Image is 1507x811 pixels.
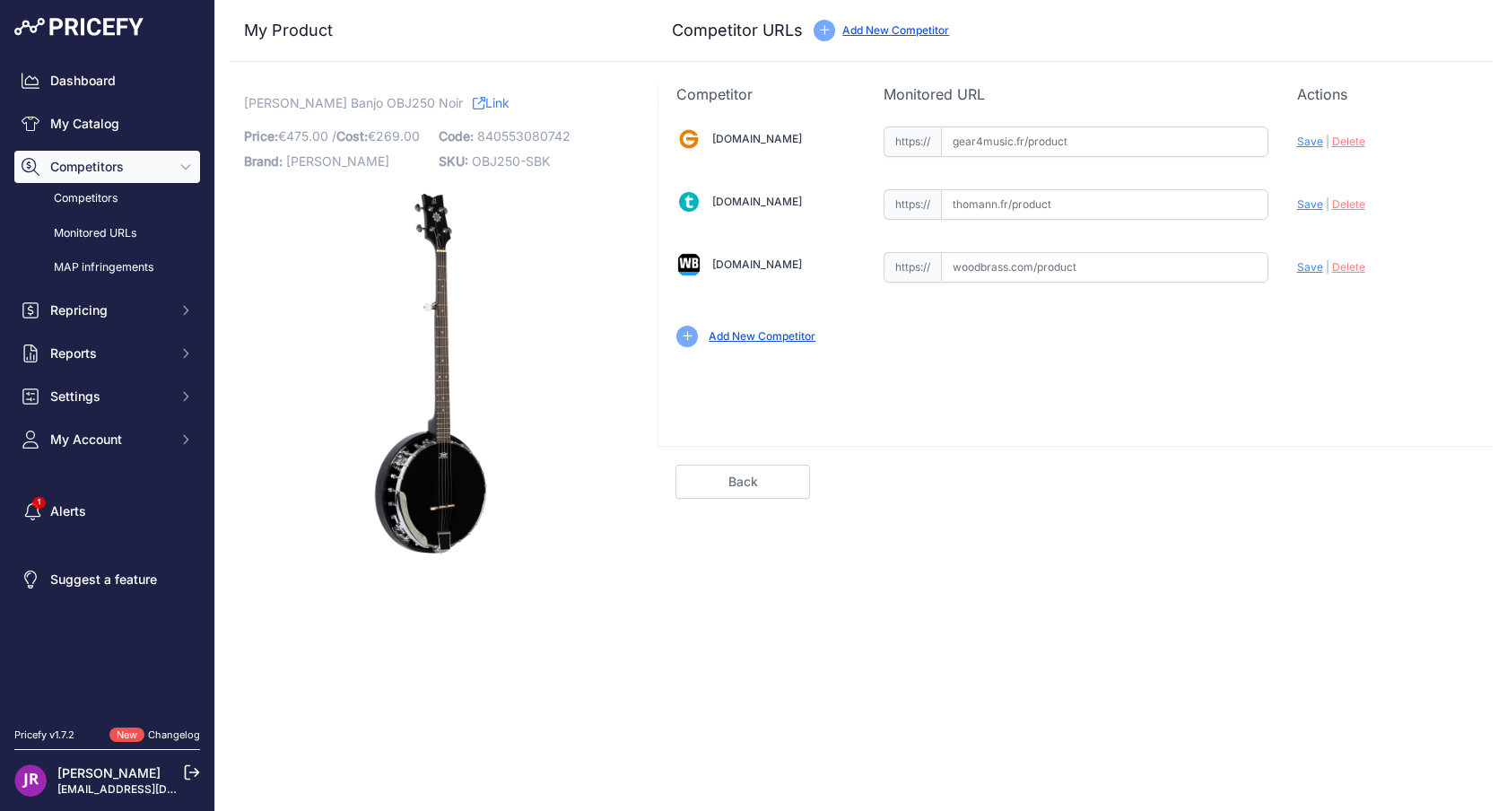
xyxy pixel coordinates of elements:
a: Monitored URLs [14,218,200,249]
p: Competitor [676,83,854,105]
p: Actions [1297,83,1475,105]
div: Pricefy v1.7.2 [14,728,74,743]
a: Add New Competitor [842,23,949,37]
input: woodbrass.com/product [941,252,1268,283]
span: https:// [884,189,941,220]
a: Alerts [14,495,200,528]
a: Changelog [148,728,200,741]
span: Save [1297,135,1323,148]
span: 840553080742 [477,128,571,144]
a: [DOMAIN_NAME] [712,257,802,271]
span: Delete [1332,135,1365,148]
button: Repricing [14,294,200,327]
span: Cost: [336,128,368,144]
a: Link [473,92,510,114]
span: [PERSON_NAME] [286,153,389,169]
a: Back [675,465,810,499]
a: Competitors [14,183,200,214]
span: Repricing [50,301,168,319]
span: OBJ250-SBK [472,153,550,169]
a: [DOMAIN_NAME] [712,132,802,145]
a: My Catalog [14,108,200,140]
span: 475.00 [286,128,328,144]
span: Delete [1332,197,1365,211]
span: | [1326,197,1329,211]
span: Code: [439,128,474,144]
span: My Account [50,431,168,449]
span: SKU: [439,153,468,169]
p: Monitored URL [884,83,1268,105]
button: Competitors [14,151,200,183]
button: Reports [14,337,200,370]
span: https:// [884,126,941,157]
h3: My Product [244,18,622,43]
span: / € [332,128,420,144]
a: MAP infringements [14,252,200,283]
button: My Account [14,423,200,456]
span: Brand: [244,153,283,169]
span: Settings [50,388,168,405]
img: Pricefy Logo [14,18,144,36]
span: | [1326,260,1329,274]
span: Reports [50,344,168,362]
span: Competitors [50,158,168,176]
input: gear4music.fr/product [941,126,1268,157]
h3: Competitor URLs [672,18,803,43]
nav: Sidebar [14,65,200,706]
a: Dashboard [14,65,200,97]
a: [EMAIL_ADDRESS][DOMAIN_NAME] [57,782,245,796]
span: https:// [884,252,941,283]
span: Delete [1332,260,1365,274]
a: Suggest a feature [14,563,200,596]
span: New [109,728,144,743]
span: Price: [244,128,278,144]
a: Add New Competitor [709,329,815,343]
button: Settings [14,380,200,413]
a: [PERSON_NAME] [57,765,161,780]
span: 269.00 [376,128,420,144]
p: € [244,124,428,149]
a: [DOMAIN_NAME] [712,195,802,208]
input: thomann.fr/product [941,189,1268,220]
span: Save [1297,260,1323,274]
span: | [1326,135,1329,148]
span: Save [1297,197,1323,211]
span: [PERSON_NAME] Banjo OBJ250 Noir [244,92,463,114]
